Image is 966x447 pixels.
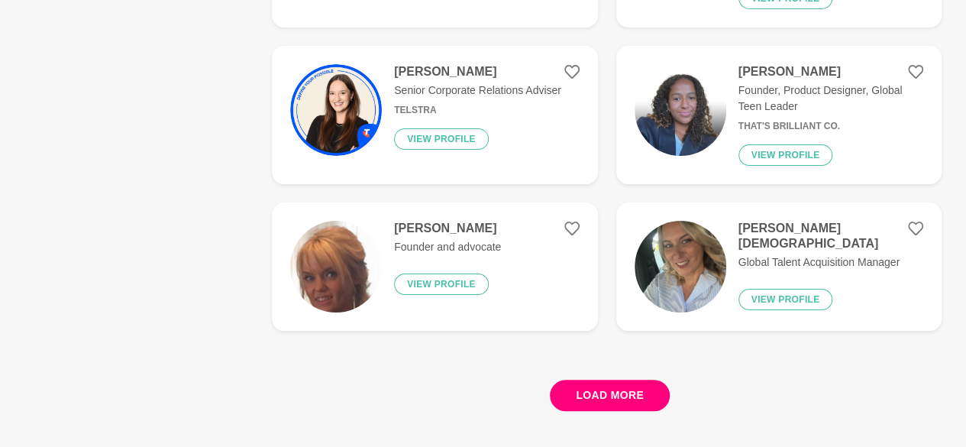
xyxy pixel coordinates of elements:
a: [PERSON_NAME][DEMOGRAPHIC_DATA]Global Talent Acquisition ManagerView profile [616,202,942,331]
button: View profile [394,274,489,295]
img: 7c9c67ee75fafd79ccb1403527cc5b3bb7fe531a-2316x3088.jpg [635,221,726,313]
h6: Telstra [394,105,561,116]
p: Global Talent Acquisition Manager [738,254,923,270]
h4: [PERSON_NAME] [394,221,501,236]
button: View profile [738,144,833,166]
p: Founder and advocate [394,239,501,255]
a: [PERSON_NAME]Founder, Product Designer, Global Teen LeaderThat's Brilliant Co.View profile [616,46,942,184]
button: Load more [550,380,670,411]
a: [PERSON_NAME]Senior Corporate Relations AdviserTelstraView profile [272,46,597,184]
img: 11efa73726d150086d39d59a83bc723f66f1fc14-1170x2532.png [290,221,382,313]
h6: That's Brilliant Co. [738,121,923,132]
img: 10ae00dc19ef083c19b616f4b2cfd203031c9714-800x800.jpg [635,64,726,156]
h4: [PERSON_NAME] [738,64,923,79]
p: Founder, Product Designer, Global Teen Leader [738,83,923,115]
h4: [PERSON_NAME][DEMOGRAPHIC_DATA] [738,221,923,251]
p: Senior Corporate Relations Adviser [394,83,561,99]
h4: [PERSON_NAME] [394,64,561,79]
img: 418eed57115aca911ab3132ca83da76a70174570-1600x1600.jpg [290,64,382,156]
button: View profile [394,128,489,150]
a: [PERSON_NAME]Founder and advocateView profile [272,202,597,331]
button: View profile [738,289,833,310]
